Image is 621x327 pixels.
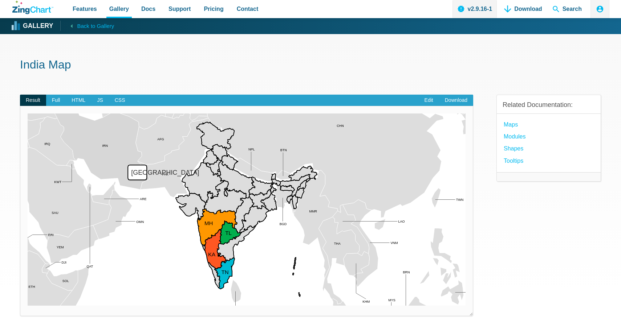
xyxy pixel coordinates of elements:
[204,4,223,14] span: Pricing
[504,156,523,166] a: Tooltips
[109,95,131,106] span: CSS
[109,4,129,14] span: Gallery
[23,23,53,29] strong: Gallery
[77,21,114,31] span: Back to Gallery
[46,95,66,106] span: Full
[503,101,595,109] h3: Related Documentation:
[504,144,523,153] a: Shapes
[237,4,259,14] span: Contact
[66,95,91,106] span: HTML
[439,95,473,106] a: Download
[20,57,601,74] h1: India Map
[12,21,53,32] a: Gallery
[169,4,191,14] span: Support
[91,95,109,106] span: JS
[141,4,155,14] span: Docs
[12,1,53,14] a: ZingChart Logo. Click to return to the homepage
[20,95,46,106] span: Result
[504,120,518,129] a: Maps
[419,95,439,106] a: Edit
[73,4,97,14] span: Features
[60,21,114,31] a: Back to Gallery
[504,132,525,141] a: modules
